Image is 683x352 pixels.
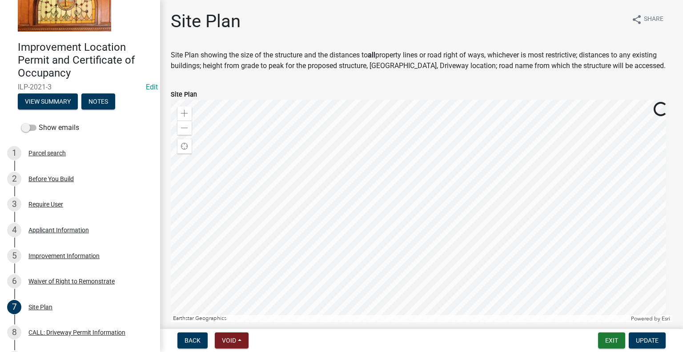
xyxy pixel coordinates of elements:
[629,315,672,322] div: Powered by
[222,337,236,344] span: Void
[215,332,249,348] button: Void
[177,121,192,135] div: Zoom out
[177,106,192,121] div: Zoom in
[28,304,52,310] div: Site Plan
[146,83,158,91] wm-modal-confirm: Edit Application Number
[7,300,21,314] div: 7
[7,197,21,211] div: 3
[177,139,192,154] div: Find my location
[28,253,100,259] div: Improvement Information
[28,201,63,207] div: Require User
[644,14,663,25] span: Share
[7,172,21,186] div: 2
[28,227,89,233] div: Applicant Information
[7,223,21,237] div: 4
[7,274,21,288] div: 6
[624,11,671,28] button: shareShare
[18,41,153,79] h4: Improvement Location Permit and Certificate of Occupancy
[171,50,672,71] p: Site Plan showing the size of the structure and the distances to property lines or road right of ...
[21,122,79,133] label: Show emails
[7,249,21,263] div: 5
[7,325,21,340] div: 8
[185,337,201,344] span: Back
[631,14,642,25] i: share
[177,332,208,348] button: Back
[18,83,142,91] span: ILP-2021-3
[368,51,375,59] strong: all
[18,93,78,109] button: View Summary
[598,332,625,348] button: Exit
[28,278,115,284] div: Waiver of Right to Remonstrate
[636,337,659,344] span: Update
[81,99,115,106] wm-modal-confirm: Notes
[171,92,197,98] label: Site Plan
[28,176,74,182] div: Before You Build
[662,316,670,322] a: Esri
[28,150,66,156] div: Parcel search
[629,332,666,348] button: Update
[146,83,158,91] a: Edit
[171,11,241,32] h1: Site Plan
[28,329,125,336] div: CALL: Driveway Permit Information
[7,146,21,160] div: 1
[171,315,629,322] div: Earthstar Geographics
[18,99,78,106] wm-modal-confirm: Summary
[81,93,115,109] button: Notes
